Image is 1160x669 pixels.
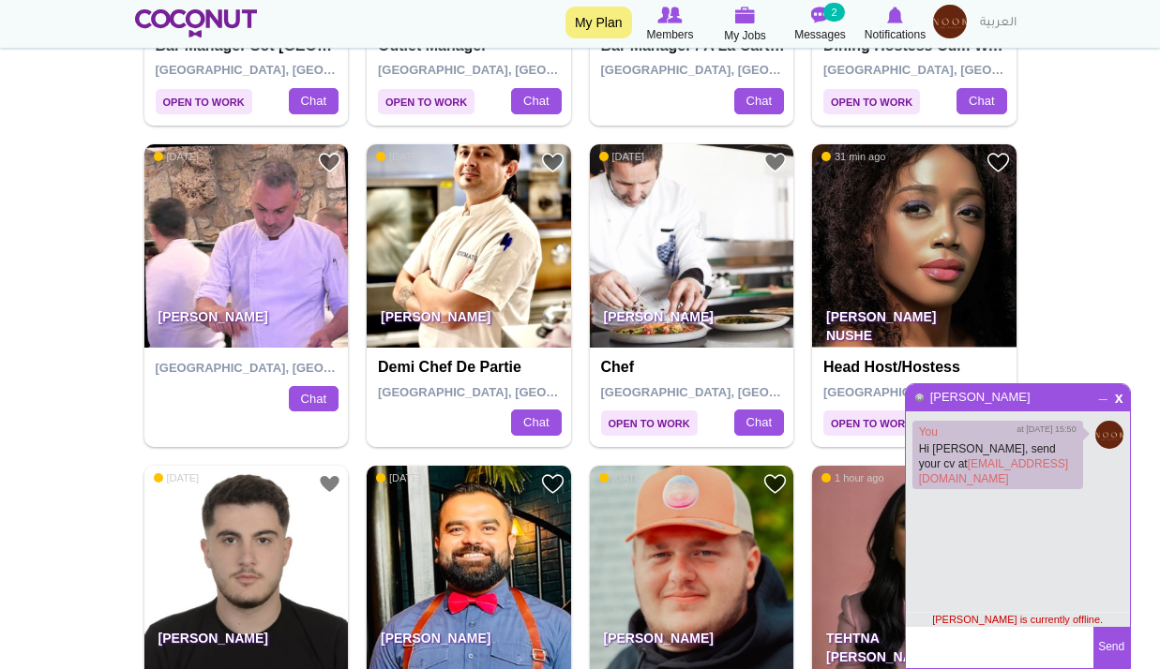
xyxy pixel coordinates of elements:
span: [GEOGRAPHIC_DATA], [GEOGRAPHIC_DATA] [601,385,868,399]
span: [GEOGRAPHIC_DATA], [GEOGRAPHIC_DATA] [156,63,423,77]
a: Messages Messages 2 [783,5,858,44]
span: Messages [794,25,846,44]
span: [DATE] [599,471,645,484]
span: [DATE] [376,150,422,163]
img: Notifications [887,7,903,23]
a: Chat [734,409,784,436]
span: [DATE] [599,150,645,163]
span: Minimize [1095,387,1111,398]
a: Add to Favourites [987,151,1010,174]
a: Add to Favourites [541,151,565,174]
span: at [DATE] 15:50 [1017,424,1076,436]
a: Notifications Notifications [858,5,933,44]
span: Close [1111,389,1127,403]
span: My Jobs [724,26,766,45]
img: Messages [811,7,830,23]
a: [PERSON_NAME] [929,390,1032,404]
span: Open to Work [378,89,475,114]
p: [PERSON_NAME] [590,295,794,348]
p: [PERSON_NAME] [367,617,571,669]
img: My Jobs [735,7,756,23]
span: Members [646,25,693,44]
span: Open to Work [823,410,920,436]
p: [PERSON_NAME] Nushe [PERSON_NAME] [812,295,1017,348]
span: [DATE] [154,150,200,163]
span: Open to Work [156,89,252,114]
a: My Jobs My Jobs [708,5,783,45]
span: [GEOGRAPHIC_DATA], [GEOGRAPHIC_DATA] [378,63,645,77]
span: [GEOGRAPHIC_DATA], [GEOGRAPHIC_DATA] [823,63,1091,77]
span: Open to Work [823,89,920,114]
p: [PERSON_NAME] [144,295,349,348]
a: Chat [957,88,1006,114]
span: 1 hour ago [821,471,884,484]
span: [DATE] [376,471,422,484]
p: [PERSON_NAME] [144,617,349,669]
p: [PERSON_NAME] [590,617,794,669]
a: Browse Members Members [633,5,708,44]
span: 31 min ago [821,150,885,163]
a: العربية [971,5,1026,42]
img: Untitled_35.png [1095,421,1123,449]
a: Chat [734,88,784,114]
span: [GEOGRAPHIC_DATA], [GEOGRAPHIC_DATA] [156,361,423,375]
p: Tehtna [PERSON_NAME] [812,617,1017,669]
a: Add to Favourites [541,472,565,496]
a: Add to Favourites [318,472,341,496]
a: Chat [511,409,561,436]
a: Add to Favourites [318,151,341,174]
small: 2 [823,3,844,22]
img: Browse Members [657,7,682,23]
a: [EMAIL_ADDRESS][DOMAIN_NAME] [919,457,1068,485]
span: Open to Work [601,410,698,436]
a: You [919,425,938,439]
a: Add to Favourites [763,151,787,174]
a: Chat [511,88,561,114]
p: [PERSON_NAME] [367,295,571,348]
div: [PERSON_NAME] is currently offline. [906,612,1130,627]
p: Hi [PERSON_NAME], send your cv at [919,441,1077,486]
span: [GEOGRAPHIC_DATA], [GEOGRAPHIC_DATA] [378,385,645,399]
a: Chat [289,386,339,412]
a: Add to Favourites [763,472,787,496]
h4: Chef [601,359,788,376]
button: Send [1093,627,1130,668]
span: Notifications [865,25,926,44]
img: Home [135,9,258,37]
a: Chat [289,88,339,114]
a: My Plan [565,7,632,38]
span: [DATE] [154,471,200,484]
h4: Head Host/Hostess [823,359,1010,376]
h4: Demi Chef de partie [378,359,565,376]
span: [GEOGRAPHIC_DATA], [GEOGRAPHIC_DATA] [601,63,868,77]
span: [GEOGRAPHIC_DATA], [GEOGRAPHIC_DATA] [823,385,1091,399]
